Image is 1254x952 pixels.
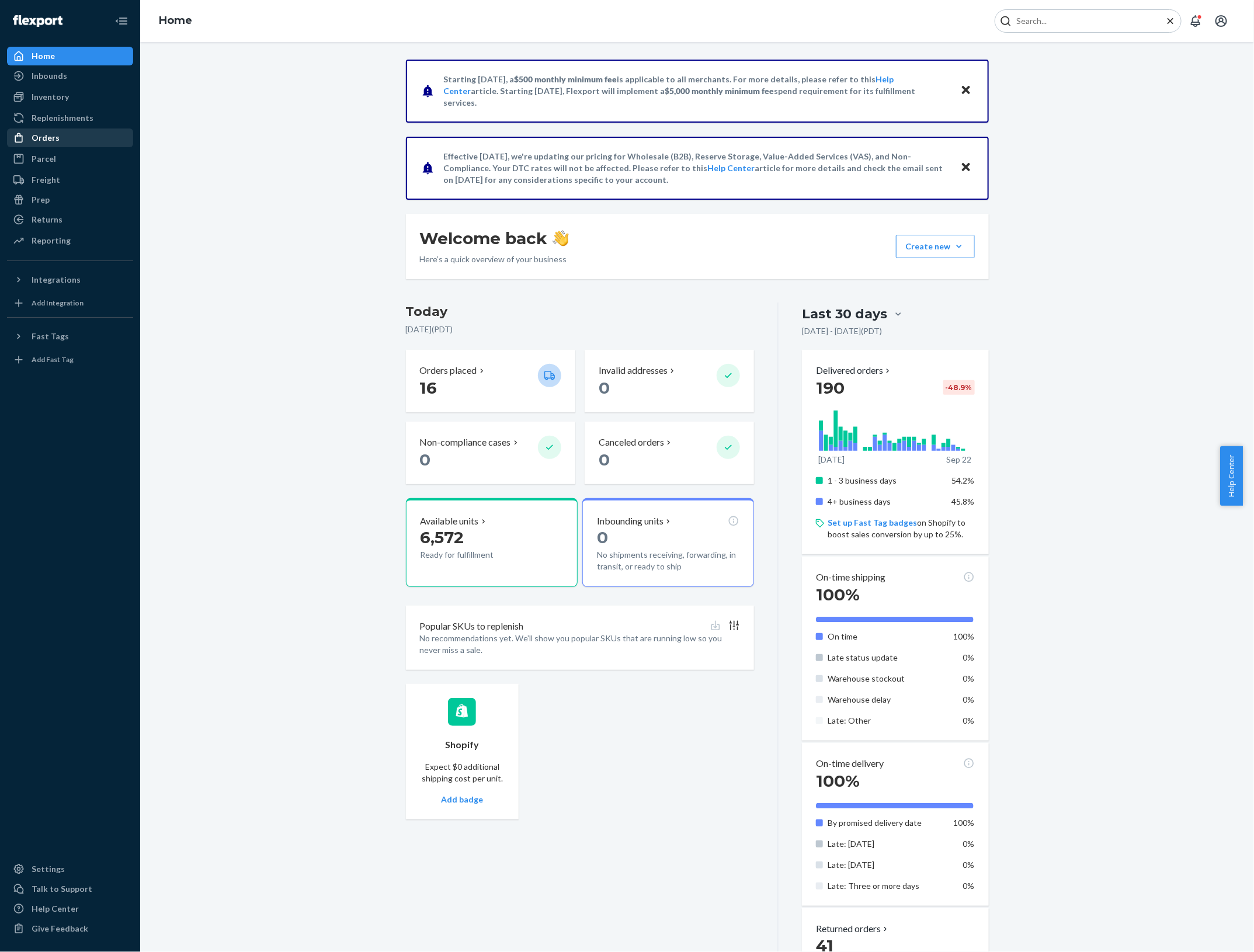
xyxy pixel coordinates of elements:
img: hand-wave emoji [553,230,569,246]
p: Ready for fulfillment [421,549,529,561]
span: 100% [954,631,975,641]
button: Create new [896,235,975,258]
p: Here’s a quick overview of your business [420,253,569,265]
p: Warehouse stockout [828,673,943,685]
p: [DATE] ( PDT ) [406,324,755,335]
p: Canceled orders [599,436,664,449]
button: Add badge [441,794,483,805]
div: Fast Tags [32,331,69,342]
button: Close Search [1165,15,1176,27]
span: 100% [816,585,860,604]
p: Shopify [445,738,479,752]
a: Help Center [708,163,755,173]
input: Search Input [1012,15,1155,27]
a: Add Fast Tag [7,350,133,369]
div: Home [32,50,55,62]
p: By promised delivery date [828,817,943,829]
button: Close [958,82,974,99]
button: Fast Tags [7,327,133,346]
div: Help Center [32,903,79,915]
a: Reporting [7,231,133,250]
a: Freight [7,171,133,189]
p: Popular SKUs to replenish [420,620,524,633]
div: Orders [32,132,60,144]
div: Inventory [32,91,69,103]
div: Freight [32,174,60,186]
span: 0 [420,450,431,470]
p: on Shopify to boost sales conversion by up to 25%. [828,517,974,540]
a: Set up Fast Tag badges [828,517,917,527]
button: Orders placed 16 [406,350,575,412]
p: Available units [421,515,479,528]
span: 0% [963,715,975,725]
button: Returned orders [816,922,890,936]
button: Integrations [7,270,133,289]
span: 0 [597,527,608,547]
span: 54.2% [952,475,975,485]
ol: breadcrumbs [150,4,202,38]
span: 0% [963,839,975,849]
span: Help Center [1220,446,1243,506]
p: Expect $0 additional shipping cost per unit. [420,761,505,784]
div: -48.9 % [943,380,975,395]
div: Give Feedback [32,923,88,934]
button: Delivered orders [816,364,892,377]
p: No shipments receiving, forwarding, in transit, or ready to ship [597,549,739,572]
p: Effective [DATE], we're updating our pricing for Wholesale (B2B), Reserve Storage, Value-Added Se... [444,151,949,186]
a: Help Center [7,899,133,918]
p: Warehouse delay [828,694,943,706]
p: Late: Other [828,715,943,727]
a: Add Integration [7,294,133,312]
p: No recommendations yet. We’ll show you popular SKUs that are running low so you never miss a sale. [420,633,741,656]
div: Last 30 days [802,305,887,323]
span: $5,000 monthly minimum fee [665,86,774,96]
span: 6,572 [421,527,464,547]
span: 0% [963,652,975,662]
button: Open account menu [1210,9,1233,33]
div: Reporting [32,235,71,246]
a: Inbounds [7,67,133,85]
a: Home [159,14,192,27]
p: Orders placed [420,364,477,377]
a: Replenishments [7,109,133,127]
p: Late: [DATE] [828,859,943,871]
span: 0% [963,881,975,891]
button: Open notifications [1184,9,1207,33]
span: 0 [599,378,610,398]
h3: Today [406,303,755,321]
button: Canceled orders 0 [585,422,754,484]
div: Replenishments [32,112,93,124]
p: [DATE] [818,454,845,465]
span: 45.8% [952,496,975,506]
a: Orders [7,128,133,147]
div: Prep [32,194,50,206]
span: 16 [420,378,437,398]
div: Returns [32,214,62,225]
span: 0 [599,450,610,470]
p: Invalid addresses [599,364,668,377]
button: Invalid addresses 0 [585,350,754,412]
p: 4+ business days [828,496,943,508]
div: Parcel [32,153,56,165]
p: On time [828,631,943,642]
h1: Welcome back [420,228,569,249]
div: Talk to Support [32,883,92,895]
p: Late: Three or more days [828,880,943,892]
button: Inbounding units0No shipments receiving, forwarding, in transit, or ready to ship [582,498,754,587]
span: 100% [954,818,975,828]
button: Non-compliance cases 0 [406,422,575,484]
p: Late status update [828,652,943,663]
img: Flexport logo [13,15,62,27]
span: 0% [963,673,975,683]
p: Non-compliance cases [420,436,511,449]
button: Available units6,572Ready for fulfillment [406,498,578,587]
span: 0% [963,694,975,704]
p: On-time delivery [816,757,884,770]
div: Settings [32,863,65,875]
p: Inbounding units [597,515,664,528]
a: Inventory [7,88,133,106]
a: Prep [7,190,133,209]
